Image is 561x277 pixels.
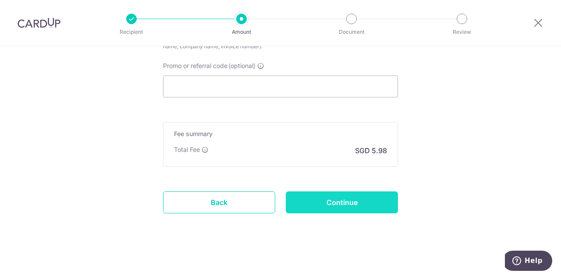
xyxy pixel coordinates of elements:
[430,28,494,36] p: Review
[163,191,275,213] a: Back
[18,18,60,28] img: CardUp
[174,145,200,154] p: Total Fee
[286,191,398,213] input: Continue
[99,28,164,36] p: Recipient
[228,61,256,70] span: (optional)
[174,130,387,138] h5: Fee summary
[209,28,274,36] p: Amount
[319,28,384,36] p: Document
[505,251,552,273] iframe: Opens a widget where you can find more information
[355,145,387,156] p: SGD 5.98
[163,61,227,70] span: Promo or referral code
